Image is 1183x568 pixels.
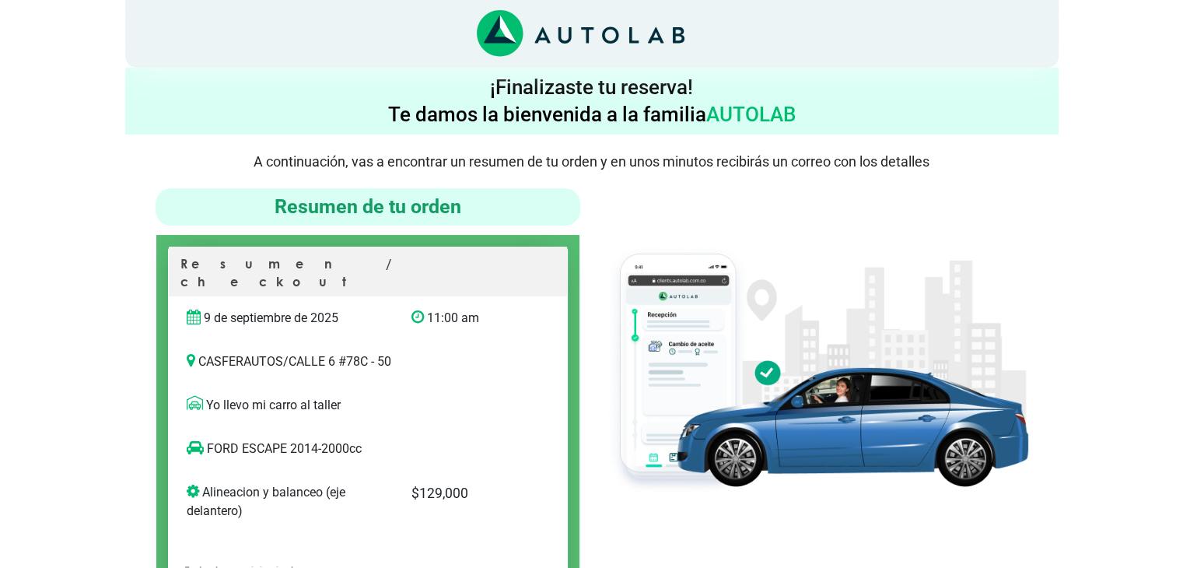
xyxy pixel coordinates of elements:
[162,195,574,219] h4: Resumen de tu orden
[131,74,1052,128] h4: ¡Finalizaste tu reserva! Te damos la bienvenida a la familia
[125,153,1059,170] p: A continuación, vas a encontrar un resumen de tu orden y en unos minutos recibirás un correo con ...
[180,255,555,296] p: Resumen / checkout
[187,352,549,371] p: CASFERAUTOS / CALLE 6 #78C - 50
[187,396,549,415] p: Yo llevo mi carro al taller
[187,440,517,458] p: FORD ESCAPE 2014-2000cc
[411,309,516,328] p: 11:00 am
[187,309,388,328] p: 9 de septiembre de 2025
[187,483,388,521] p: Alineacion y balanceo (eje delantero)
[411,483,516,503] p: $ 129,000
[706,103,796,126] span: AUTOLAB
[477,26,684,40] a: Link al sitio de autolab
